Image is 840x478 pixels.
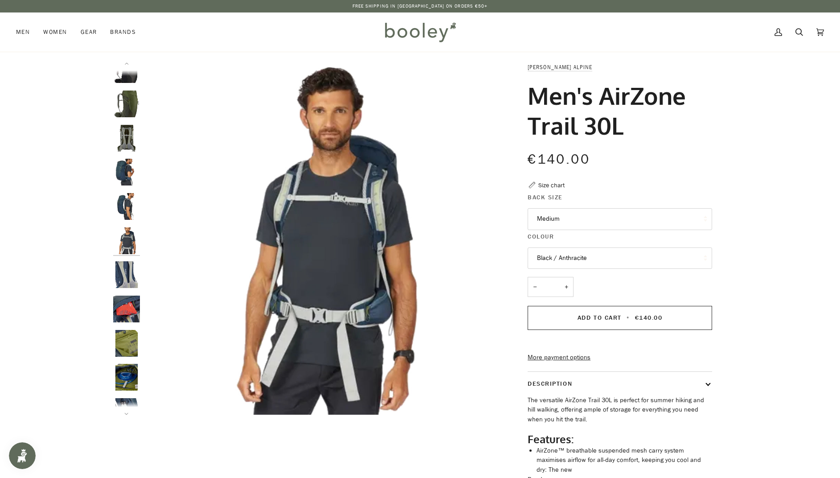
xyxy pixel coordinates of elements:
[144,62,497,415] div: Lowe Alpine Men's AirZone Trail 30L - Booley Galway
[113,91,140,117] img: Lowe Alpine Men's AirZone Trail 30L Army / Bracken - Booley Galway
[16,12,37,52] a: Men
[624,313,632,322] span: •
[528,150,590,169] span: €140.00
[528,193,563,202] span: Back Size
[578,313,622,322] span: Add to Cart
[559,277,574,297] button: +
[528,396,712,424] p: The versatile AirZone Trail 30L is perfect for summer hiking and hill walking, offering ample of ...
[528,208,712,230] button: Medium
[74,12,104,52] a: Gear
[528,232,554,241] span: Colour
[81,28,97,37] span: Gear
[538,181,565,190] div: Size chart
[16,28,30,37] span: Men
[113,330,140,357] img: Lowe Alpine Men's AirZone Trail 30L - Booley Galway
[528,306,712,330] button: Add to Cart • €140.00
[113,227,140,254] img: Lowe Alpine Men's AirZone Trail 30L - Booley Galway
[352,3,488,10] p: Free Shipping in [GEOGRAPHIC_DATA] on Orders €50+
[9,442,36,469] iframe: Button to open loyalty program pop-up
[43,28,67,37] span: Women
[528,247,712,269] button: Black / Anthracite
[381,19,459,45] img: Booley
[528,277,542,297] button: −
[528,353,712,363] a: More payment options
[528,81,705,140] h1: Men's AirZone Trail 30L
[113,398,140,425] img: Lowe Alpine Men's AirZone Trail 30L - Booley Galway
[528,433,712,446] h2: Features:
[113,125,140,152] img: Lowe Alpine Men's AirZone Trail 30L - Booley Galway
[103,12,143,52] a: Brands
[113,296,140,322] img: Lowe Alpine Men's AirZone Trail 30L - Booley Galway
[113,159,140,185] img: Lowe Alpine Men's AirZone Trail 30L - Booley Galway
[113,364,140,391] img: Lowe Alpine Men's AirZone Trail 30L - Booley Galway
[37,12,74,52] a: Women
[110,28,136,37] span: Brands
[537,446,712,475] li: AirZone™ breathable suspended mesh carry system maximises airflow for all-day comfort, keeping yo...
[528,277,574,297] input: Quantity
[113,193,140,220] img: Lowe Alpine Men's AirZone Trail 30L - Booley Galway
[113,261,140,288] img: Lowe Alpine Men's AirZone Trail 30L - Booley Galway
[144,62,497,415] img: Lowe Alpine Men&#39;s AirZone Trail 30L - Booley Galway
[635,313,663,322] span: €140.00
[528,63,592,71] a: [PERSON_NAME] Alpine
[528,372,712,396] button: Description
